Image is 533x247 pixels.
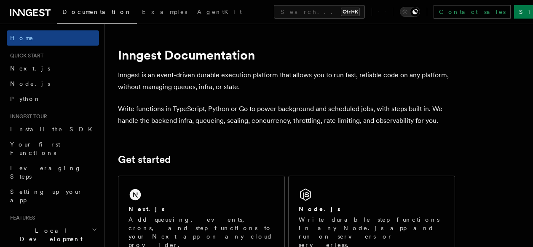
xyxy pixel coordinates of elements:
span: AgentKit [197,8,242,15]
kbd: Ctrl+K [341,8,360,16]
a: Documentation [57,3,137,24]
span: Next.js [10,65,50,72]
a: Examples [137,3,192,23]
span: Home [10,34,34,42]
span: Leveraging Steps [10,165,81,180]
a: Leveraging Steps [7,160,99,184]
a: Next.js [7,61,99,76]
span: Setting up your app [10,188,83,204]
span: Local Development [7,226,92,243]
a: AgentKit [192,3,247,23]
a: Your first Functions [7,137,99,160]
h2: Next.js [129,205,165,213]
p: Inngest is an event-driven durable execution platform that allows you to run fast, reliable code ... [118,69,455,93]
button: Search...Ctrl+K [274,5,365,19]
a: Install the SDK [7,122,99,137]
a: Get started [118,154,171,166]
a: Node.js [7,76,99,91]
span: Your first Functions [10,141,60,156]
span: Python [10,95,41,102]
span: Install the SDK [10,126,97,133]
span: Examples [142,8,187,15]
span: Node.js [10,80,50,87]
button: Toggle dark mode [400,7,420,17]
a: Python [7,91,99,106]
span: Inngest tour [7,113,47,120]
button: Local Development [7,223,99,247]
h2: Node.js [299,205,340,213]
span: Quick start [7,52,43,59]
span: Documentation [62,8,132,15]
a: Setting up your app [7,184,99,208]
p: Write functions in TypeScript, Python or Go to power background and scheduled jobs, with steps bu... [118,103,455,127]
a: Home [7,30,99,46]
span: Features [7,214,35,221]
h1: Inngest Documentation [118,47,455,62]
a: Contact sales [434,5,511,19]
